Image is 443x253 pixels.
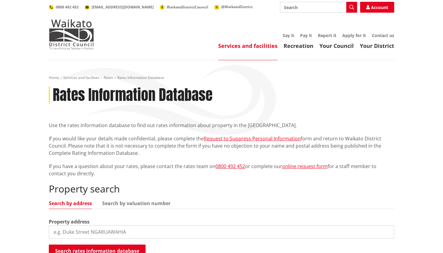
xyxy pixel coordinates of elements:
[215,163,245,170] a: 0800 492 452
[300,33,312,38] a: Pay it
[360,2,394,13] a: Account
[167,5,208,10] span: WaikatoDistrictCouncil
[49,5,79,10] a: 0800 492 452
[49,201,92,206] a: Search by address
[56,5,79,10] span: 0800 492 452
[372,33,394,38] a: Contact us
[49,183,394,195] h2: Property search
[117,75,164,80] span: Rates Information Database
[85,5,154,10] a: [EMAIL_ADDRESS][DOMAIN_NAME]
[342,33,366,38] a: Apply for it
[49,225,394,239] input: e.g. Duke Street NGARUAWAHIA
[92,5,154,10] span: [EMAIL_ADDRESS][DOMAIN_NAME]
[49,122,394,129] p: Use the rates information database to find out rates information about property in the [GEOGRAPHI...
[360,42,394,49] a: Your District
[319,42,354,49] a: Your Council
[49,75,394,80] nav: breadcrumb
[204,135,301,142] a: Request to Suppress Personal Information
[221,4,253,9] span: @WaikatoDistrict
[282,163,328,170] a: online request form
[214,4,253,9] a: @WaikatoDistrict
[49,19,94,49] img: Waikato District Council - Te Kaunihera aa Takiwaa o Waikato
[102,201,171,206] a: Search by valuation number
[49,75,59,80] a: Home
[283,33,294,38] a: Say it
[63,75,99,80] a: Services and facilities
[53,86,212,104] h1: Rates Information Database
[49,135,394,157] p: If you would like your details made confidential, please complete the form and return to Waikato ...
[280,2,357,13] input: Search input
[49,218,90,225] label: Property address
[318,33,336,38] a: Report it
[284,42,313,49] a: Recreation
[104,75,113,80] a: Rates
[160,5,208,10] a: WaikatoDistrictCouncil
[218,42,278,49] a: Services and facilities
[49,163,394,177] p: If you have a question about your rates, please contact the rates team on or complete our for a s...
